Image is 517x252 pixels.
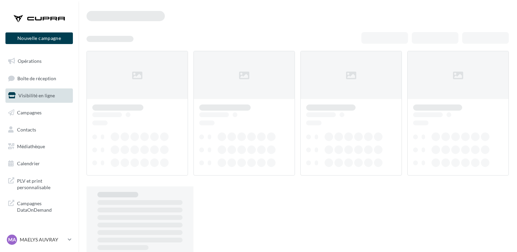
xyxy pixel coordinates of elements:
[4,71,74,86] a: Boîte de réception
[17,160,40,166] span: Calendrier
[18,58,42,64] span: Opérations
[4,156,74,171] a: Calendrier
[17,176,70,191] span: PLV et print personnalisable
[4,139,74,154] a: Médiathèque
[17,143,45,149] span: Médiathèque
[8,236,16,243] span: MA
[17,199,70,213] span: Campagnes DataOnDemand
[17,110,42,115] span: Campagnes
[5,32,73,44] button: Nouvelle campagne
[17,75,56,81] span: Boîte de réception
[17,126,36,132] span: Contacts
[4,54,74,68] a: Opérations
[5,233,73,246] a: MA MAELYS AUVRAY
[20,236,65,243] p: MAELYS AUVRAY
[18,93,55,98] span: Visibilité en ligne
[4,88,74,103] a: Visibilité en ligne
[4,123,74,137] a: Contacts
[4,173,74,194] a: PLV et print personnalisable
[4,106,74,120] a: Campagnes
[4,196,74,216] a: Campagnes DataOnDemand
